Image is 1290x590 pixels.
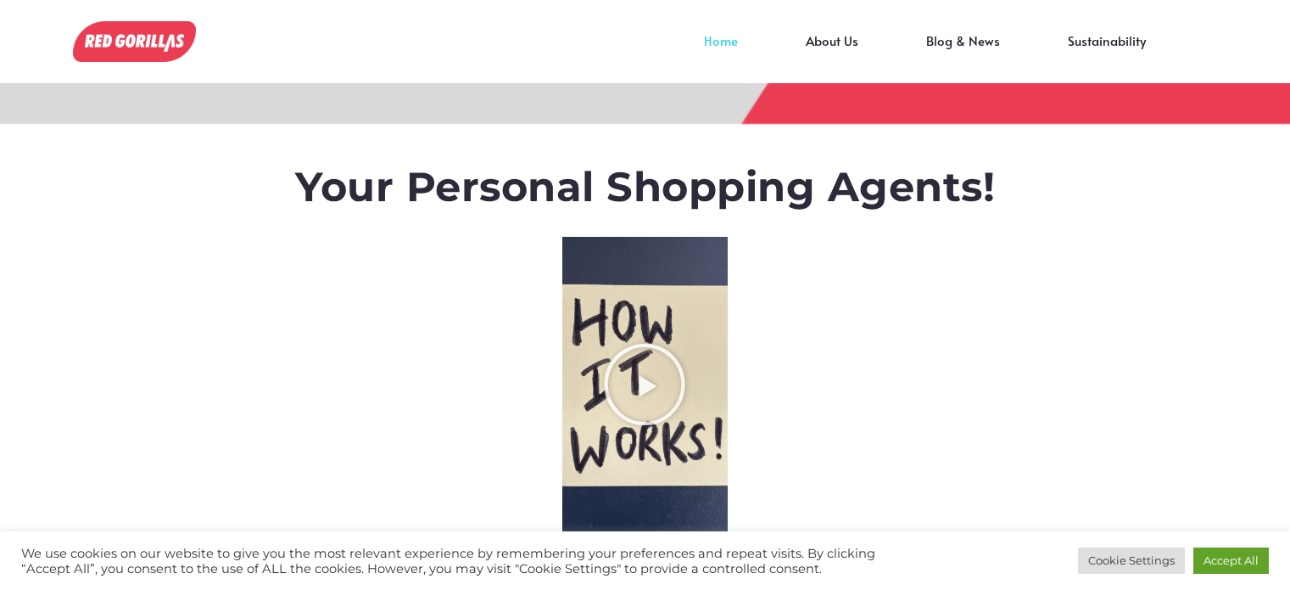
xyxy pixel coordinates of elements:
[184,163,1107,212] h1: Your Personal Shopping Agents!
[602,342,687,427] div: Play Video about RedGorillas How it Works
[73,21,196,62] img: RedGorillas Shopping App!
[772,41,892,66] a: About Us
[892,41,1034,66] a: Blog & News
[21,546,895,576] div: We use cookies on our website to give you the most relevant experience by remembering your prefer...
[1193,548,1269,574] a: Accept All
[1034,41,1180,66] a: Sustainability
[670,41,772,66] a: Home
[1078,548,1185,574] a: Cookie Settings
